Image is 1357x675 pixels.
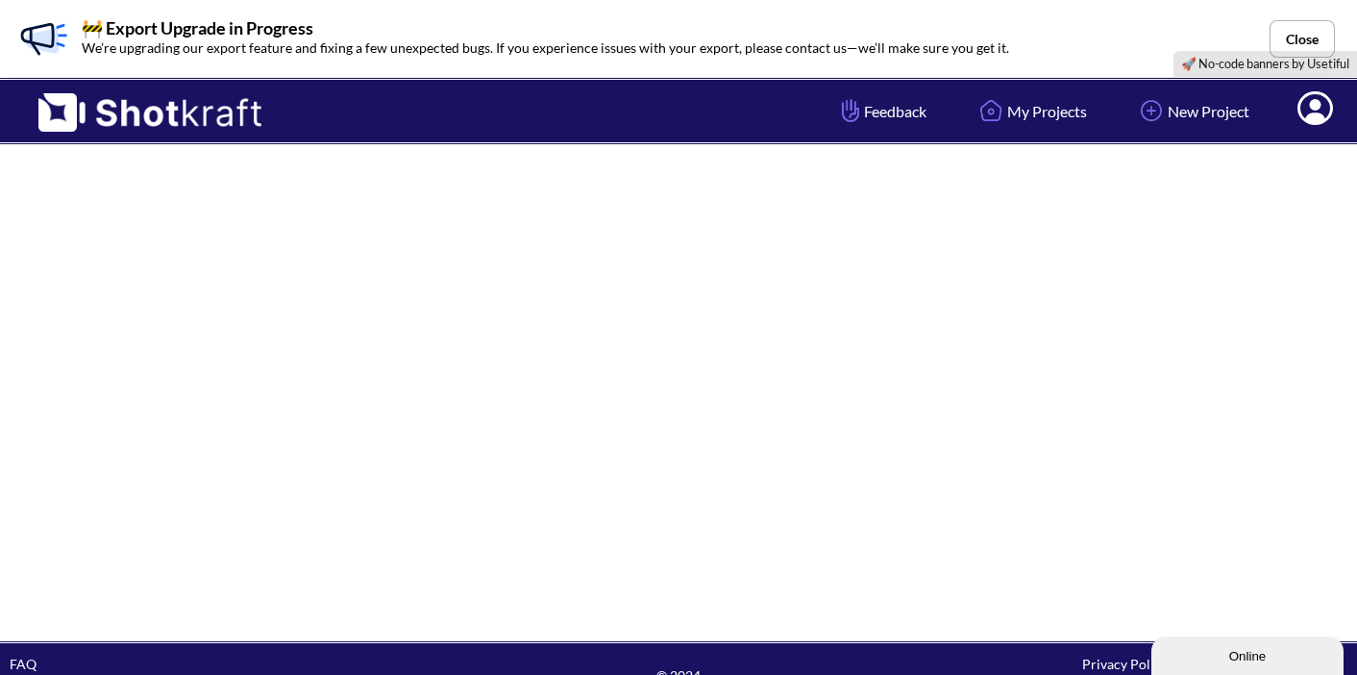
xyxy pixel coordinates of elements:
[1135,94,1168,127] img: Add Icon
[1151,633,1347,675] iframe: chat widget
[82,19,1009,37] p: 🚧 Export Upgrade in Progress
[1181,56,1349,71] a: 🚀 No-code banners by Usetiful
[1270,20,1335,58] button: Close
[82,37,1009,59] p: We’re upgrading our export feature and fixing a few unexpected bugs. If you experience issues wit...
[14,10,72,67] img: Banner
[837,94,864,127] img: Hand Icon
[901,653,1347,675] div: Privacy Policy
[975,94,1007,127] img: Home Icon
[960,86,1101,137] a: My Projects
[837,100,926,122] span: Feedback
[10,656,37,672] a: FAQ
[1121,86,1264,137] a: New Project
